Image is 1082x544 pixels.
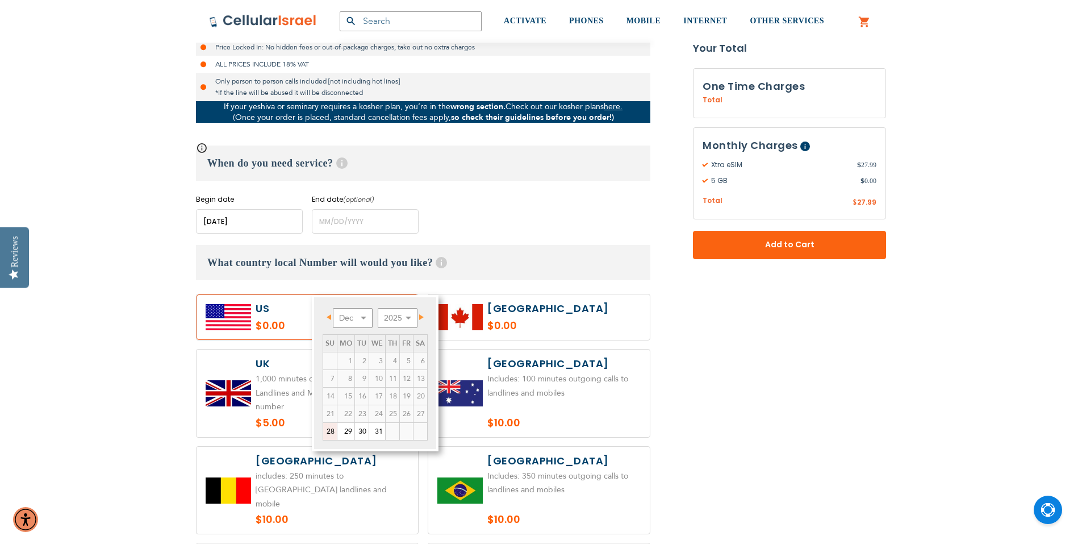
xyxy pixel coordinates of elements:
[750,16,824,25] span: OTHER SERVICES
[327,314,331,320] span: Prev
[860,176,864,186] span: $
[196,101,650,123] p: If your yeshiva or seminary requires a kosher plan, you’re in the Check out our kosher plans (Onc...
[569,16,604,25] span: PHONES
[419,314,424,320] span: Next
[450,101,506,112] strong: wrong section.
[853,198,857,208] span: $
[857,197,876,207] span: 27.99
[369,405,386,422] td: minimum 5 days rental Or minimum 4 months on Long term plans
[683,16,727,25] span: INTERNET
[400,405,413,422] td: minimum 5 days rental Or minimum 4 months on Long term plans
[337,423,354,440] a: 29
[196,146,650,181] h3: When do you need service?
[413,405,428,422] td: minimum 5 days rental Or minimum 4 months on Long term plans
[333,308,373,328] select: Select month
[196,39,650,56] li: Price Locked In: No hidden fees or out-of-package charges, take out no extra charges
[626,16,661,25] span: MOBILE
[337,405,354,422] span: 22
[323,423,337,440] a: 28
[355,405,369,422] span: 23
[400,405,413,422] span: 26
[386,405,400,422] td: minimum 5 days rental Or minimum 4 months on Long term plans
[323,405,337,422] span: 21
[196,73,650,101] li: Only person to person calls included [not including hot lines] *If the line will be abused it wil...
[857,160,876,170] span: 27.99
[323,405,337,422] td: minimum 5 days rental Or minimum 4 months on Long term plans
[800,142,810,151] span: Help
[386,405,399,422] span: 25
[857,160,861,170] span: $
[703,176,860,186] span: 5 GB
[703,95,722,105] span: Total
[369,405,385,422] span: 24
[13,507,38,532] div: Accessibility Menu
[436,257,447,268] span: Help
[337,405,355,422] td: minimum 5 days rental Or minimum 4 months on Long term plans
[209,14,317,28] img: Cellular Israel Logo
[355,405,369,422] td: minimum 5 days rental Or minimum 4 months on Long term plans
[860,176,876,186] span: 0.00
[378,308,417,328] select: Select year
[343,195,374,204] i: (optional)
[604,101,623,112] a: here.
[703,138,798,152] span: Monthly Charges
[451,112,614,123] strong: so check their guidelines before you order!)
[703,160,857,170] span: Xtra eSIM
[312,194,419,205] label: End date
[324,310,338,324] a: Prev
[196,194,303,205] label: Begin date
[355,423,369,440] a: 30
[693,231,886,259] button: Add to Cart
[196,209,303,234] input: MM/DD/YYYY
[693,40,886,57] strong: Your Total
[312,209,419,234] input: MM/DD/YYYY
[336,157,348,169] span: Help
[369,423,385,440] a: 31
[10,236,20,267] div: Reviews
[703,196,722,206] span: Total
[412,310,427,324] a: Next
[340,11,482,31] input: Search
[730,239,849,251] span: Add to Cart
[703,78,876,95] h3: One Time Charges
[504,16,546,25] span: ACTIVATE
[413,405,427,422] span: 27
[196,56,650,73] li: ALL PRICES INCLUDE 18% VAT
[207,257,433,268] span: What country local Number will would you like?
